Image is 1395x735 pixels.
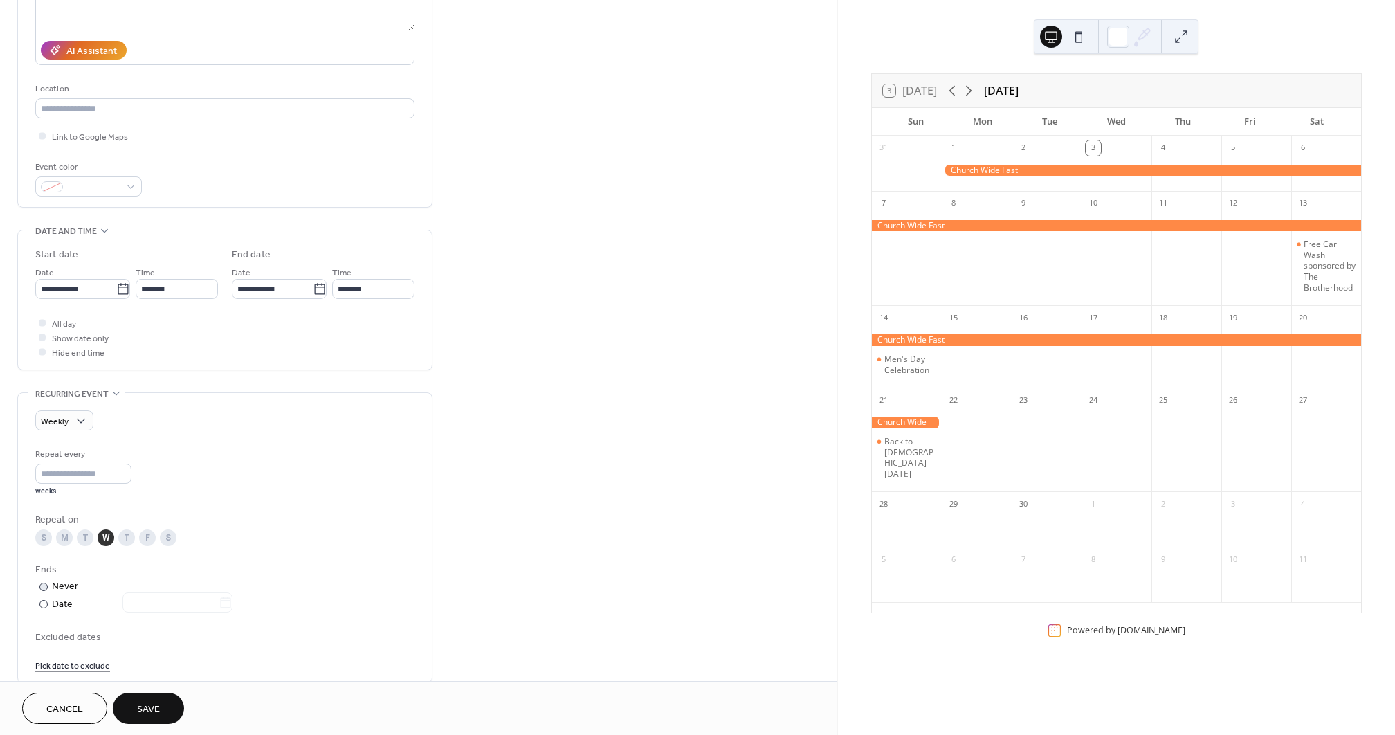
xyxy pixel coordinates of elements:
[872,354,942,375] div: Men's Day Celebration
[872,436,942,479] div: Back to Church Sunday
[1067,624,1185,636] div: Powered by
[872,334,1361,346] div: Church Wide Fast
[35,387,109,401] span: Recurring event
[946,310,961,325] div: 15
[1016,392,1031,408] div: 23
[1156,552,1171,567] div: 9
[1295,196,1311,211] div: 13
[52,317,76,332] span: All day
[946,552,961,567] div: 6
[332,266,352,280] span: Time
[1225,140,1241,156] div: 5
[872,220,1361,232] div: Church Wide Fast
[1295,310,1311,325] div: 20
[1295,392,1311,408] div: 27
[949,108,1016,136] div: Mon
[1284,108,1350,136] div: Sat
[46,702,83,717] span: Cancel
[35,630,414,645] span: Excluded dates
[1086,392,1101,408] div: 24
[872,417,942,428] div: Church Wide Fast
[22,693,107,724] button: Cancel
[35,248,78,262] div: Start date
[136,266,155,280] span: Time
[876,392,891,408] div: 21
[66,44,117,59] div: AI Assistant
[876,552,891,567] div: 5
[35,563,412,577] div: Ends
[52,332,109,346] span: Show date only
[1304,239,1356,293] div: Free Car Wash sponsored by The Brotherhood
[77,529,93,546] div: T
[160,529,176,546] div: S
[35,659,110,673] span: Pick date to exclude
[1291,239,1361,293] div: Free Car Wash sponsored by The Brotherhood
[35,447,129,462] div: Repeat every
[946,392,961,408] div: 22
[883,108,949,136] div: Sun
[1150,108,1216,136] div: Thu
[1086,196,1101,211] div: 10
[1016,310,1031,325] div: 16
[946,140,961,156] div: 1
[1216,108,1283,136] div: Fri
[35,160,139,174] div: Event color
[1225,310,1241,325] div: 19
[1086,552,1101,567] div: 8
[1016,108,1083,136] div: Tue
[232,266,250,280] span: Date
[1016,196,1031,211] div: 9
[35,266,54,280] span: Date
[52,597,232,612] div: Date
[1156,196,1171,211] div: 11
[1016,552,1031,567] div: 7
[1086,496,1101,511] div: 1
[876,196,891,211] div: 7
[876,140,891,156] div: 31
[1016,140,1031,156] div: 2
[1295,496,1311,511] div: 4
[56,529,73,546] div: M
[1295,552,1311,567] div: 11
[1118,624,1185,636] a: [DOMAIN_NAME]
[1295,140,1311,156] div: 6
[52,346,104,361] span: Hide end time
[118,529,135,546] div: T
[1225,196,1241,211] div: 12
[942,165,1361,176] div: Church Wide Fast
[1086,140,1101,156] div: 3
[1016,496,1031,511] div: 30
[1225,552,1241,567] div: 10
[35,224,97,239] span: Date and time
[1225,392,1241,408] div: 26
[52,579,79,594] div: Never
[1156,140,1171,156] div: 4
[139,529,156,546] div: F
[876,496,891,511] div: 28
[98,529,114,546] div: W
[113,693,184,724] button: Save
[232,248,271,262] div: End date
[984,82,1019,99] div: [DATE]
[1156,392,1171,408] div: 25
[41,414,69,430] span: Weekly
[876,310,891,325] div: 14
[884,354,936,375] div: Men's Day Celebration
[1156,310,1171,325] div: 18
[1083,108,1149,136] div: Wed
[35,513,412,527] div: Repeat on
[1156,496,1171,511] div: 2
[946,496,961,511] div: 29
[52,130,128,145] span: Link to Google Maps
[137,702,160,717] span: Save
[1086,310,1101,325] div: 17
[946,196,961,211] div: 8
[35,529,52,546] div: S
[884,436,936,479] div: Back to [DEMOGRAPHIC_DATA] [DATE]
[1225,496,1241,511] div: 3
[41,41,127,60] button: AI Assistant
[35,487,131,496] div: weeks
[35,82,412,96] div: Location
